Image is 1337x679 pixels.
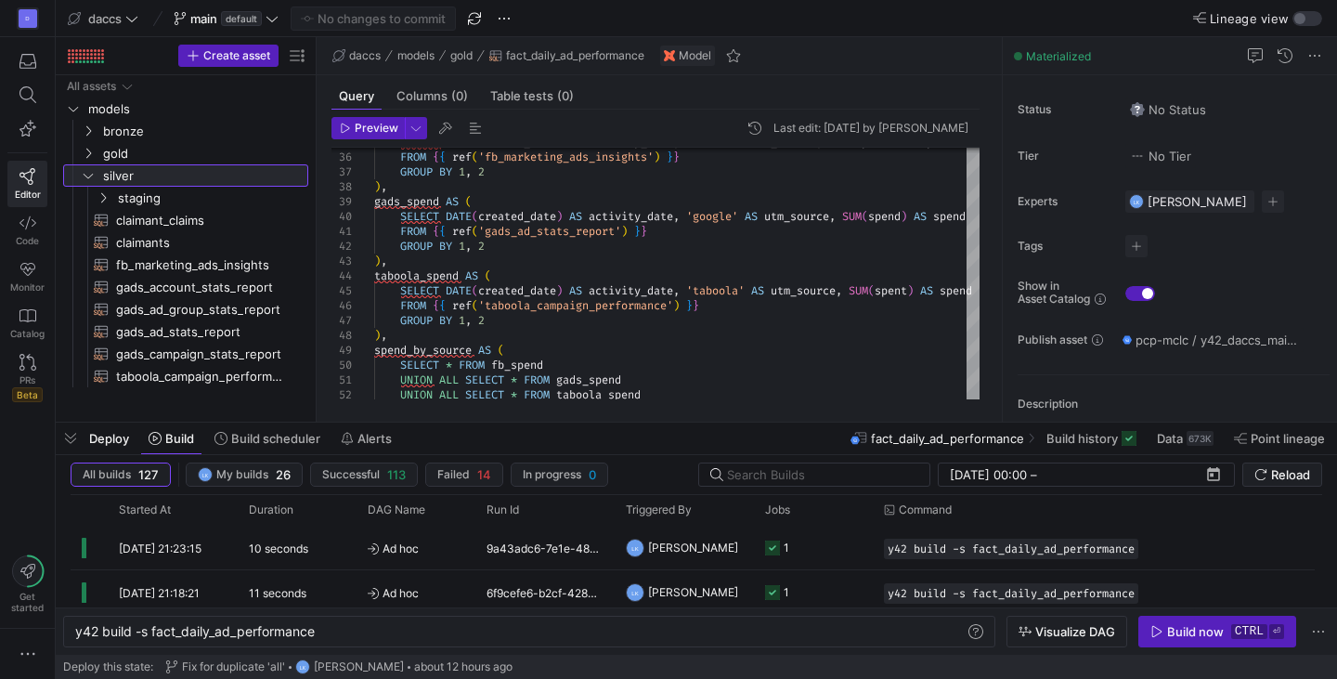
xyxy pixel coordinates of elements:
button: Failed14 [425,463,503,487]
kbd: ctrl [1231,624,1267,639]
button: Point lineage [1226,423,1333,454]
span: 113 [387,467,406,482]
span: , [829,209,836,224]
span: fact_daily_ad_performance [871,431,1024,446]
div: Press SPACE to select this row. [63,320,308,343]
span: FROM [524,387,550,402]
span: gads_spend [556,372,621,387]
span: AS [569,209,582,224]
div: Build now [1167,624,1224,639]
span: (0) [451,90,468,102]
button: Build nowctrl⏎ [1138,616,1296,647]
span: spend_by_source [374,343,472,358]
span: ) [901,209,907,224]
span: AS [920,283,933,298]
span: spend [933,209,966,224]
button: maindefault [169,7,283,31]
button: No statusNo Status [1125,98,1211,122]
span: about 12 hours ago [414,660,513,673]
span: Create asset [203,49,270,62]
div: Press SPACE to select this row. [63,142,308,164]
span: gads_campaign_stats_report​​​​​​​​​​ [116,344,287,365]
span: } [634,224,641,239]
span: default [221,11,262,26]
span: GROUP [400,313,433,328]
span: { [433,298,439,313]
div: Press SPACE to select this row. [63,276,308,298]
button: Build [140,423,202,454]
button: Alerts [332,423,400,454]
div: 44 [331,268,352,283]
span: } [686,298,693,313]
span: PRs [19,374,35,385]
span: Materialized [1026,49,1091,63]
span: } [641,224,647,239]
button: Build history [1038,423,1145,454]
span: { [439,298,446,313]
span: staging [118,188,305,209]
span: created_date [478,209,556,224]
span: UNION [400,387,433,402]
span: ) [374,254,381,268]
div: Press SPACE to select this row. [63,365,308,387]
span: Lineage view [1210,11,1289,26]
span: daccs [88,11,122,26]
kbd: ⏎ [1269,624,1284,639]
span: spent [875,283,907,298]
a: gads_ad_group_stats_report​​​​​​​​​​ [63,298,308,320]
button: Reload [1242,463,1322,487]
div: 1 [784,526,789,569]
span: Catalog [10,328,45,339]
div: LK [626,583,644,602]
span: } [673,150,680,164]
span: , [381,179,387,194]
span: , [673,283,680,298]
a: Editor [7,161,47,207]
span: AS [751,283,764,298]
span: 'taboola_campaign_performance' [478,298,673,313]
y42-duration: 11 seconds [249,586,306,600]
span: Status [1018,103,1110,116]
span: { [439,224,446,239]
span: ( [472,224,478,239]
div: Press SPACE to select this row. [71,526,1315,570]
img: undefined [664,50,675,61]
div: All assets [67,80,116,93]
span: main [190,11,217,26]
button: Preview [331,117,405,139]
span: Editor [15,189,41,200]
span: , [465,239,472,254]
button: In progress0 [511,463,608,487]
span: BY [439,164,452,179]
span: FROM [400,150,426,164]
span: SELECT [465,372,504,387]
span: [PERSON_NAME] [648,526,738,569]
span: claimants​​​​​​​​​​ [116,232,287,254]
span: } [693,298,699,313]
span: Tier [1018,150,1110,163]
div: 49 [331,343,352,358]
span: UNION [400,372,433,387]
span: Monitor [10,281,45,293]
span: Model [679,49,711,62]
span: Point lineage [1251,431,1325,446]
div: 45 [331,283,352,298]
span: ) [556,209,563,224]
div: 46 [331,298,352,313]
span: Deploy [89,431,129,446]
span: ) [374,179,381,194]
span: Build history [1046,431,1118,446]
span: Triggered By [626,503,692,516]
div: LK [295,659,310,674]
span: , [465,313,472,328]
span: 1 [459,313,465,328]
span: 'google' [686,209,738,224]
button: Build scheduler [206,423,329,454]
span: gold [103,143,305,164]
span: bronze [103,121,305,142]
span: BY [439,313,452,328]
button: Successful113 [310,463,418,487]
span: , [381,254,387,268]
span: No Status [1130,102,1206,117]
span: spend [868,209,901,224]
